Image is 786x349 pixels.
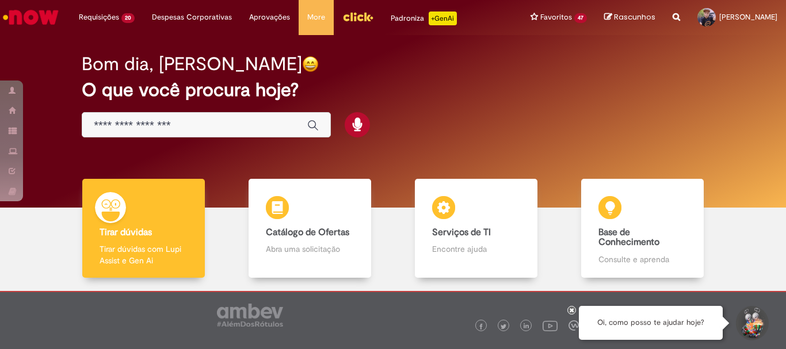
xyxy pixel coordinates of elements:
b: Catálogo de Ofertas [266,227,349,238]
h2: O que você procura hoje? [82,80,704,100]
button: Iniciar Conversa de Suporte [734,306,769,340]
img: logo_footer_facebook.png [478,324,484,329]
a: Rascunhos [604,12,655,23]
span: [PERSON_NAME] [719,12,777,22]
img: logo_footer_twitter.png [501,324,506,329]
span: 20 [121,13,135,23]
div: Oi, como posso te ajudar hoje? [579,306,723,340]
a: Serviços de TI Encontre ajuda [393,179,559,278]
img: click_logo_yellow_360x200.png [342,8,373,25]
span: Aprovações [249,11,290,23]
b: Serviços de TI [432,227,491,238]
a: Base de Conhecimento Consulte e aprenda [559,179,726,278]
span: 47 [574,13,587,23]
p: Abra uma solicitação [266,243,353,255]
b: Base de Conhecimento [598,227,659,248]
span: Rascunhos [614,11,655,22]
p: Tirar dúvidas com Lupi Assist e Gen Ai [100,243,187,266]
span: Despesas Corporativas [152,11,232,23]
p: Consulte e aprenda [598,254,686,265]
img: ServiceNow [1,6,60,29]
h2: Bom dia, [PERSON_NAME] [82,54,302,74]
a: Tirar dúvidas Tirar dúvidas com Lupi Assist e Gen Ai [60,179,227,278]
img: happy-face.png [302,56,319,72]
span: More [307,11,325,23]
span: Requisições [79,11,119,23]
p: +GenAi [429,11,457,25]
a: Catálogo de Ofertas Abra uma solicitação [227,179,393,278]
img: logo_footer_workplace.png [568,320,579,331]
span: Favoritos [540,11,572,23]
img: logo_footer_ambev_rotulo_gray.png [217,304,283,327]
b: Tirar dúvidas [100,227,152,238]
img: logo_footer_youtube.png [543,318,558,333]
p: Encontre ajuda [432,243,520,255]
div: Padroniza [391,11,457,25]
img: logo_footer_linkedin.png [524,323,529,330]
